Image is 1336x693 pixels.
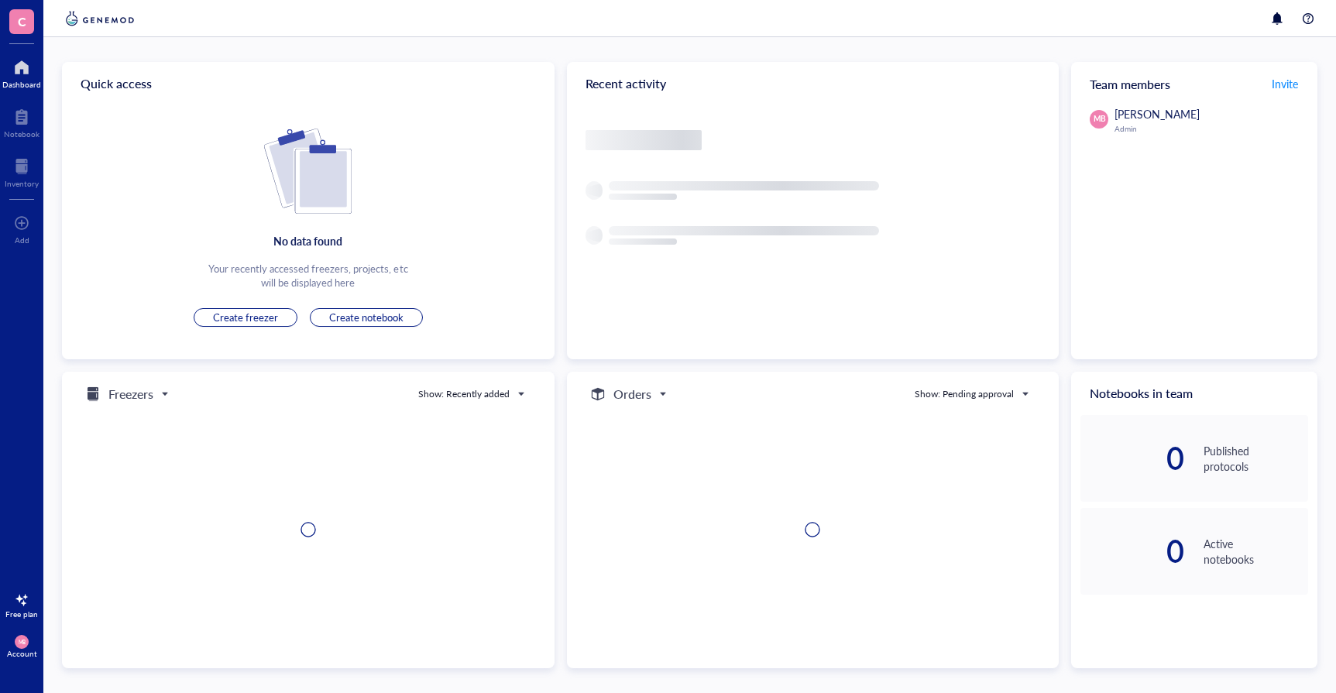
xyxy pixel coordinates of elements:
div: Notebook [4,129,39,139]
button: Create freezer [194,308,297,327]
a: Inventory [5,154,39,188]
span: [PERSON_NAME] [1114,106,1200,122]
div: Add [15,235,29,245]
span: MB [1093,113,1105,125]
div: Team members [1071,62,1317,105]
div: Account [7,649,37,658]
div: Your recently accessed freezers, projects, etc will be displayed here [208,262,407,290]
h5: Freezers [108,385,153,403]
div: No data found [273,232,342,249]
span: Create notebook [329,310,404,324]
div: Inventory [5,179,39,188]
img: Cf+DiIyRRx+BTSbnYhsZzE9to3+AfuhVxcka4spAAAAAElFTkSuQmCC [264,129,352,214]
div: Active notebooks [1204,536,1308,567]
div: Free plan [5,609,38,619]
div: Show: Recently added [418,387,510,401]
h5: Orders [613,385,651,403]
div: Published protocols [1204,443,1308,474]
div: Admin [1114,124,1308,133]
div: 0 [1080,539,1185,564]
div: 0 [1080,446,1185,471]
span: MB [18,639,25,645]
a: Dashboard [2,55,41,89]
button: Invite [1271,71,1299,96]
span: Create freezer [213,310,278,324]
span: Invite [1272,76,1298,91]
div: Dashboard [2,80,41,89]
div: Notebooks in team [1071,372,1317,415]
div: Show: Pending approval [915,387,1014,401]
a: Notebook [4,105,39,139]
div: Quick access [62,62,555,105]
button: Create notebook [310,308,423,327]
span: C [18,12,26,31]
div: Recent activity [567,62,1060,105]
img: genemod-logo [62,9,138,28]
